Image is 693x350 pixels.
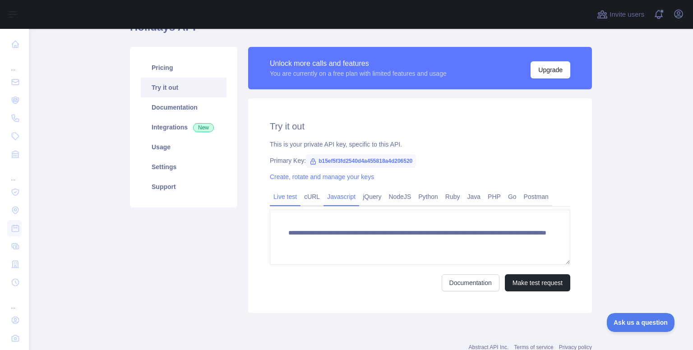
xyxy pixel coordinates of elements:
[193,123,214,132] span: New
[385,189,415,204] a: NodeJS
[270,156,570,165] div: Primary Key:
[141,78,226,97] a: Try it out
[359,189,385,204] a: jQuery
[270,69,447,78] div: You are currently on a free plan with limited features and usage
[442,189,464,204] a: Ruby
[141,157,226,177] a: Settings
[610,9,644,20] span: Invite users
[141,58,226,78] a: Pricing
[300,189,323,204] a: cURL
[531,61,570,78] button: Upgrade
[306,154,416,168] span: b15ef5f3fd2540d4a455818a4d206520
[141,177,226,197] a: Support
[270,58,447,69] div: Unlock more calls and features
[130,20,592,41] h1: Holidays API
[504,189,520,204] a: Go
[323,189,359,204] a: Javascript
[141,97,226,117] a: Documentation
[7,164,22,182] div: ...
[607,313,675,332] iframe: Toggle Customer Support
[595,7,646,22] button: Invite users
[415,189,442,204] a: Python
[270,173,374,180] a: Create, rotate and manage your keys
[520,189,552,204] a: Postman
[270,120,570,133] h2: Try it out
[505,274,570,291] button: Make test request
[270,140,570,149] div: This is your private API key, specific to this API.
[141,137,226,157] a: Usage
[442,274,499,291] a: Documentation
[270,189,300,204] a: Live test
[484,189,504,204] a: PHP
[7,54,22,72] div: ...
[7,292,22,310] div: ...
[464,189,485,204] a: Java
[141,117,226,137] a: Integrations New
